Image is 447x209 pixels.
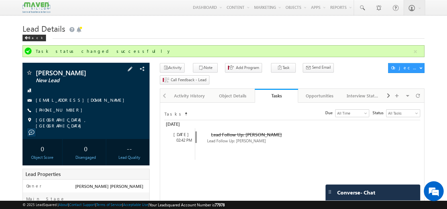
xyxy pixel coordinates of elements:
div: Opportunities [303,92,335,100]
div: Chat with us now [34,35,111,43]
textarea: Type your message and hit 'Enter' [9,61,121,157]
img: carter-drag [327,189,333,194]
div: Interview Status [347,92,379,100]
a: About [59,202,68,207]
div: [DATE] [164,120,194,128]
div: 02:42 PM [167,137,195,143]
div: Tasks [260,92,293,99]
button: Call Feedback - Lead [160,75,209,85]
button: Activity [160,63,185,73]
span: Call Feedback - Lead [171,77,206,83]
span: [PHONE_NUMBER] [36,107,86,114]
span: Converse - Chat [337,190,375,195]
div: 0 [67,142,104,155]
a: Activity History [168,89,211,103]
a: Back [22,34,49,40]
span: 77978 [215,202,225,207]
div: Object Score [24,155,61,160]
span: Your Leadsquared Account Number is [149,202,225,207]
div: Task status changed successfully [36,48,413,54]
button: Note [193,63,218,73]
span: [GEOGRAPHIC_DATA], [GEOGRAPHIC_DATA] [36,117,138,129]
span: Lead Follow Up: [PERSON_NAME] [207,138,266,143]
em: Start Chat [90,162,120,171]
div: Activity History [173,92,205,100]
span: Send Email [312,64,331,70]
div: [DATE] [167,131,195,137]
a: Opportunities [298,89,341,103]
div: Disengaged [67,155,104,160]
a: All Time [335,109,369,117]
a: Object Details [211,89,255,103]
span: © 2025 LeadSquared | | | | | [22,202,225,208]
span: Lead Follow Up: [PERSON_NAME] [211,131,282,138]
span: New Lead [36,77,114,84]
div: 0 [24,142,61,155]
img: d_60004797649_company_0_60004797649 [11,35,28,43]
span: [PERSON_NAME] [36,69,114,76]
div: Object Actions [391,65,419,71]
label: Owner [26,183,42,189]
div: Lead Quality [111,155,148,160]
span: Due [325,110,335,116]
span: Lead Details [22,23,65,34]
td: Tasks [164,109,184,117]
div: Object Details [217,92,249,100]
span: Lead Properties [25,171,61,177]
a: Terms of Service [96,202,122,207]
span: All Time [335,110,367,116]
button: Add Program [225,63,262,73]
a: Tasks [255,89,298,103]
a: Contact Support [69,202,95,207]
button: Task [271,63,296,73]
label: Main Stage [26,196,65,202]
span: [PERSON_NAME] [PERSON_NAME] [75,183,143,189]
span: Add Program [236,65,259,71]
div: -- [111,142,148,155]
div: Back [22,35,46,41]
span: All Tasks [386,110,418,116]
img: Custom Logo [22,2,50,13]
a: [EMAIL_ADDRESS][DOMAIN_NAME] [36,97,128,103]
button: Object Actions [388,63,425,73]
span: Status [373,110,386,116]
button: Send Email [303,63,334,73]
a: All Tasks [386,109,420,117]
span: Sort Timeline [184,110,188,116]
div: Minimize live chat window [109,3,124,19]
a: Interview Status [341,89,385,103]
a: Acceptable Use [123,202,148,207]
